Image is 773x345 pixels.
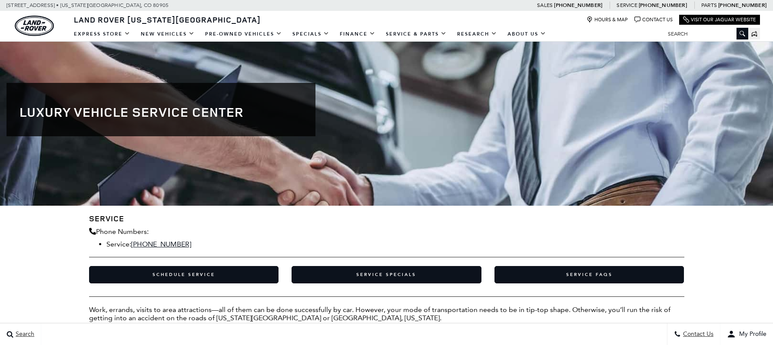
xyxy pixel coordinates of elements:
a: [PHONE_NUMBER] [639,2,687,9]
a: About Us [502,26,551,42]
a: Land Rover [US_STATE][GEOGRAPHIC_DATA] [69,14,266,25]
a: EXPRESS STORE [69,26,136,42]
a: [STREET_ADDRESS] • [US_STATE][GEOGRAPHIC_DATA], CO 80905 [7,2,169,8]
button: user-profile-menu [720,323,773,345]
a: Finance [335,26,381,42]
h1: Luxury Vehicle Service Center [20,105,302,119]
a: Schedule Service [89,266,279,283]
a: Specials [287,26,335,42]
a: [PHONE_NUMBER] [131,240,191,248]
input: Search [661,29,748,39]
a: Pre-Owned Vehicles [200,26,287,42]
span: Parts [701,2,717,8]
a: Service & Parts [381,26,452,42]
span: Phone Numbers: [96,227,149,236]
a: land-rover [15,16,54,36]
a: Service Specials [292,266,481,283]
a: [PHONE_NUMBER] [554,2,602,9]
img: Land Rover [15,16,54,36]
span: My Profile [736,331,766,338]
a: Visit Our Jaguar Website [683,16,756,23]
a: Contact Us [634,16,673,23]
span: Service [617,2,637,8]
a: Research [452,26,502,42]
span: Land Rover [US_STATE][GEOGRAPHIC_DATA] [74,14,261,25]
a: Service FAQs [494,266,684,283]
span: Sales [537,2,553,8]
h3: Service [89,214,684,223]
span: Contact Us [681,331,713,338]
span: Search [13,331,34,338]
span: Service: [106,240,131,248]
a: New Vehicles [136,26,200,42]
a: [PHONE_NUMBER] [718,2,766,9]
nav: Main Navigation [69,26,551,42]
a: Hours & Map [587,16,628,23]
